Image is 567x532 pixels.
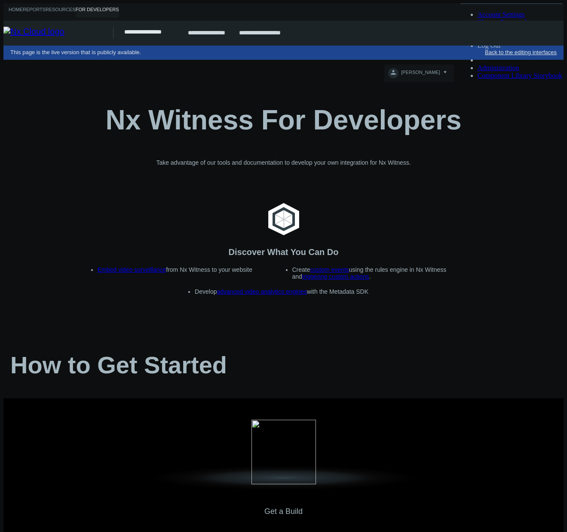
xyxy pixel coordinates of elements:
[401,70,440,80] span: [PERSON_NAME]
[10,351,557,379] h2: How to Get Started
[98,266,277,273] div: from Nx Witness to your website
[478,64,519,71] a: Administration
[302,273,369,280] a: triggering custom actions
[384,65,453,82] button: [PERSON_NAME]
[478,72,562,79] a: Component Library Storybook
[310,266,349,273] a: custom events
[251,420,316,484] img: img.png
[23,7,46,18] a: Reports
[156,159,411,166] p: Take advantage of our tools and documentation to develop your own integration for Nx Witness.
[3,247,564,258] h3: Discover What You Can Do
[478,18,527,26] a: Change Password
[3,27,113,40] img: Nx Cloud logo
[98,266,166,273] a: Embed video surveillance
[217,288,306,295] a: advanced video analytics engines
[76,7,119,18] a: For Developers
[195,288,374,295] div: Develop with the Metadata SDK
[478,11,525,18] a: Account Settings
[9,7,23,18] a: Home
[247,507,320,516] h3: Get a Build
[10,49,338,56] div: This page is the live version that is publicly available.
[105,104,461,136] h1: Nx Witness For Developers
[292,266,472,280] div: Create using the rules engine in Nx Witness and .
[46,7,76,18] a: Resources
